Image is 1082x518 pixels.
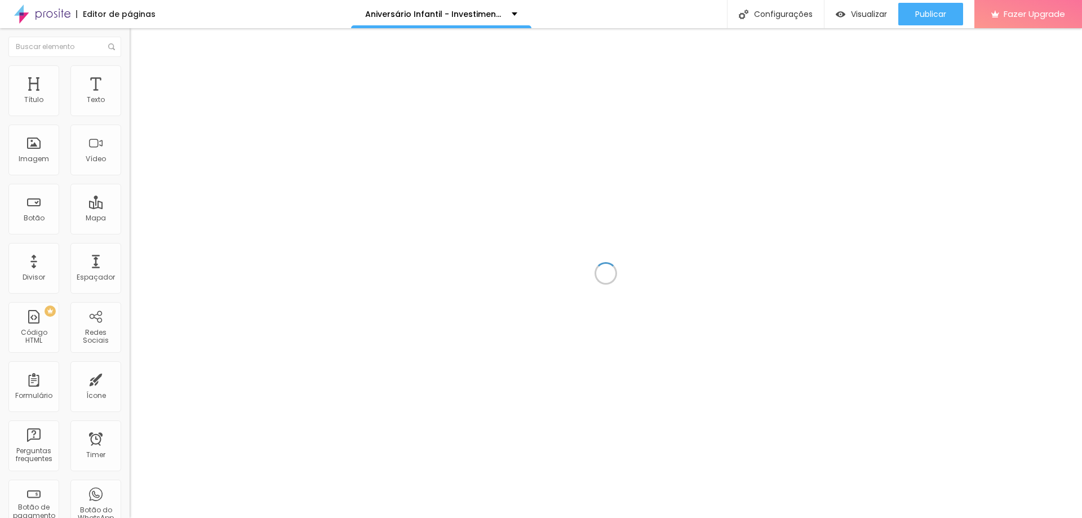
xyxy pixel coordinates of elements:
div: Vídeo [86,155,106,163]
div: Espaçador [77,273,115,281]
div: Título [24,96,43,104]
p: Aniversário Infantil - Investimento. [365,10,503,18]
span: Publicar [915,10,946,19]
button: Visualizar [824,3,898,25]
div: Formulário [15,392,52,400]
img: view-1.svg [836,10,845,19]
div: Mapa [86,214,106,222]
span: Visualizar [851,10,887,19]
div: Código HTML [11,329,56,345]
div: Botão [24,214,45,222]
div: Editor de páginas [76,10,156,18]
div: Divisor [23,273,45,281]
span: Fazer Upgrade [1004,9,1065,19]
img: Icone [108,43,115,50]
div: Redes Sociais [73,329,118,345]
button: Publicar [898,3,963,25]
img: Icone [739,10,748,19]
div: Perguntas frequentes [11,447,56,463]
div: Timer [86,451,105,459]
div: Ícone [86,392,106,400]
div: Texto [87,96,105,104]
input: Buscar elemento [8,37,121,57]
div: Imagem [19,155,49,163]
